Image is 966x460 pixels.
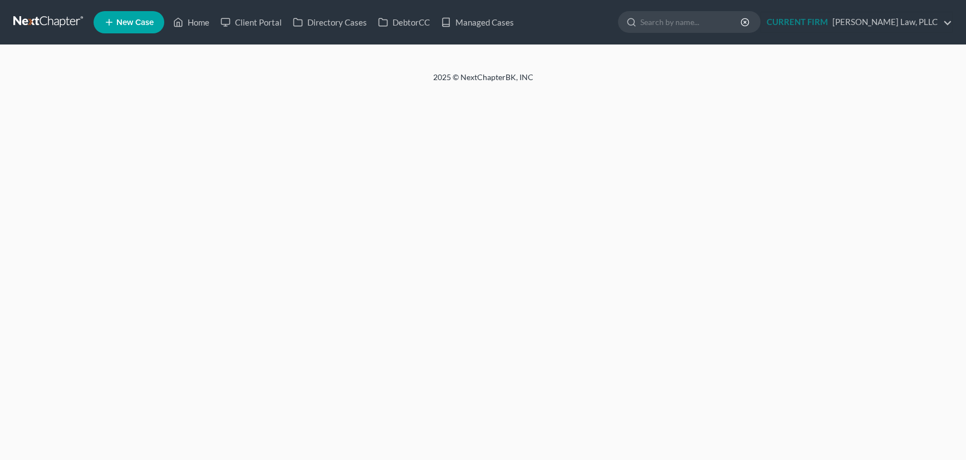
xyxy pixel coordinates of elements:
input: Search by name... [640,12,742,32]
a: CURRENT FIRM[PERSON_NAME] Law, PLLC [761,12,952,32]
strong: CURRENT FIRM [767,17,828,27]
a: DebtorCC [372,12,435,32]
a: Managed Cases [435,12,519,32]
span: New Case [116,18,154,27]
div: 2025 © NextChapterBK, INC [166,72,801,92]
a: Client Portal [215,12,287,32]
a: Home [168,12,215,32]
a: Directory Cases [287,12,372,32]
